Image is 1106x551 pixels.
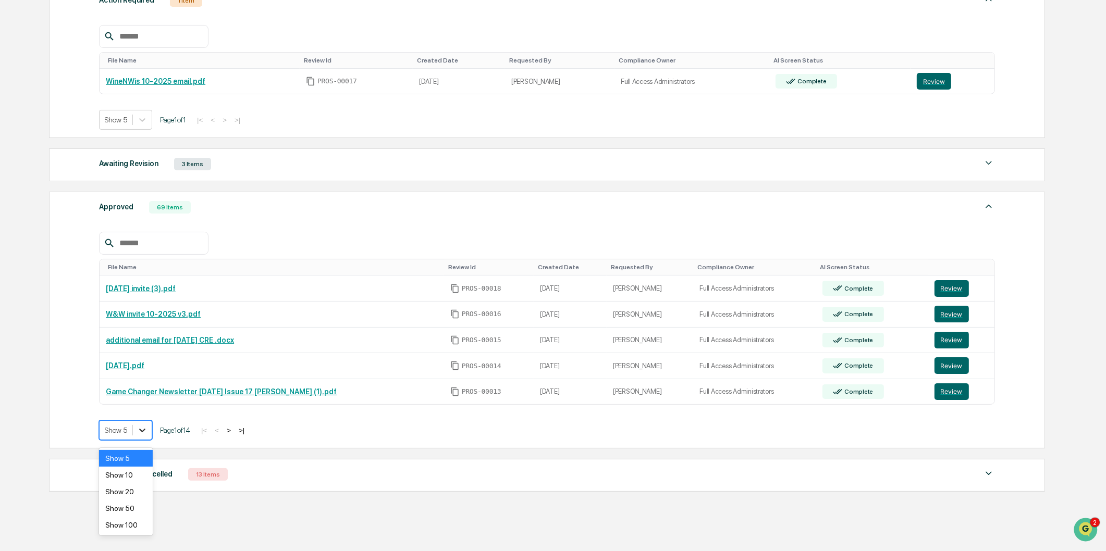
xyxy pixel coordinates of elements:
td: [DATE] [534,353,607,379]
span: • [87,142,90,150]
button: Start new chat [177,83,190,95]
div: Show 20 [99,483,153,500]
span: Copy Id [450,284,460,293]
a: Game Changer Newsletter [DATE] Issue 17 [PERSON_NAME] (1).pdf [106,387,337,396]
a: Review [935,332,988,348]
div: 🔎 [10,206,19,214]
div: Toggle SortBy [304,57,409,64]
div: Approved [99,200,133,214]
a: additional email for [DATE] CRE .docx [106,336,234,344]
img: 6558925923028_b42adfe598fdc8269267_72.jpg [22,80,41,98]
span: [DATE] [92,142,114,150]
div: Complete [842,336,873,344]
span: Page 1 of 1 [160,116,186,124]
img: 1746055101610-c473b297-6a78-478c-a979-82029cc54cd1 [10,80,29,98]
button: Review [935,306,969,322]
div: Toggle SortBy [697,264,812,271]
span: Copy Id [450,361,460,370]
div: Complete [842,362,873,369]
td: Full Access Administrators [615,69,769,94]
td: Full Access Administrators [693,328,816,354]
a: Review [935,383,988,400]
div: Toggle SortBy [448,264,530,271]
span: Copy Id [450,309,460,319]
img: 1746055101610-c473b297-6a78-478c-a979-82029cc54cd1 [21,142,29,151]
div: Complete [796,78,827,85]
a: W&W invite 10-2025 v3.pdf [106,310,201,318]
a: 🗄️Attestations [71,181,133,199]
div: Toggle SortBy [937,264,990,271]
div: Toggle SortBy [417,57,501,64]
span: Copy Id [450,335,460,345]
button: > [219,116,230,124]
button: |< [194,116,206,124]
button: < [212,426,222,435]
td: Full Access Administrators [693,379,816,405]
span: Copy Id [306,77,315,86]
span: Preclearance [21,185,67,195]
img: Ed Schembor [10,132,27,148]
span: Attestations [86,185,129,195]
td: Full Access Administrators [693,275,816,302]
div: 3 Items [174,158,211,170]
button: |< [198,426,210,435]
td: [PERSON_NAME] [607,328,693,354]
div: We're available if you need us! [47,90,143,98]
td: [PERSON_NAME] [505,69,615,94]
a: Review [917,73,988,90]
div: 69 Items [149,201,191,214]
span: Page 1 of 14 [160,426,190,434]
td: [PERSON_NAME] [607,302,693,328]
div: Complete [842,285,873,292]
span: Pylon [104,230,126,238]
a: Powered byPylon [73,230,126,238]
div: Toggle SortBy [820,264,924,271]
td: Full Access Administrators [693,302,816,328]
div: Toggle SortBy [509,57,610,64]
div: 🖐️ [10,186,19,194]
a: 🔎Data Lookup [6,201,70,219]
span: PROS-00015 [462,336,501,344]
div: 13 Items [188,468,228,481]
td: [DATE] [413,69,505,94]
div: 🗄️ [76,186,84,194]
button: < [207,116,218,124]
a: Review [935,280,988,297]
td: [DATE] [534,275,607,302]
div: Show 100 [99,517,153,533]
td: [DATE] [534,302,607,328]
div: Complete [842,388,873,395]
span: PROS-00013 [462,387,501,396]
td: [PERSON_NAME] [607,353,693,379]
a: [DATE].pdf [106,361,144,370]
a: Review [935,357,988,374]
a: [DATE] invite (3).pdf [106,284,176,293]
iframe: Open customer support [1073,517,1101,545]
div: Show 5 [99,450,153,467]
span: PROS-00017 [317,77,357,85]
div: Show 10 [99,467,153,483]
button: > [224,426,234,435]
div: Start new chat [47,80,171,90]
div: Complete [842,310,873,318]
div: Awaiting Revision [99,157,158,170]
div: Toggle SortBy [611,264,689,271]
div: Toggle SortBy [619,57,765,64]
div: Toggle SortBy [538,264,603,271]
span: PROS-00018 [462,284,501,293]
span: Copy Id [450,387,460,396]
img: caret [982,467,995,480]
div: Past conversations [10,116,70,124]
div: Toggle SortBy [108,57,296,64]
span: PROS-00014 [462,362,501,370]
img: caret [982,200,995,212]
span: PROS-00016 [462,310,501,318]
button: >| [236,426,248,435]
td: [DATE] [534,379,607,405]
td: Full Access Administrators [693,353,816,379]
button: Review [935,280,969,297]
span: [PERSON_NAME] [32,142,84,150]
button: Review [935,332,969,348]
button: Review [917,73,951,90]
